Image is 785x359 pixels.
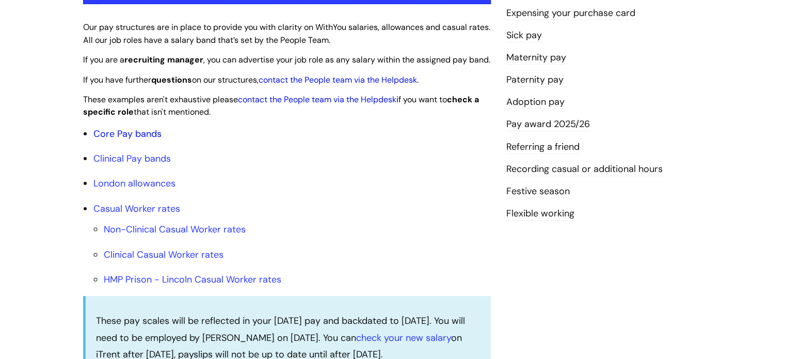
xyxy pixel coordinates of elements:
[83,94,479,118] span: These examples aren't exhaustive please if you want to that isn't mentioned.
[506,163,663,176] a: Recording casual or additional hours
[104,223,246,236] a: Non-Clinical Casual Worker rates
[259,74,417,85] a: contact the People team via the Helpdesk
[83,54,490,65] span: If you are a , you can advertise your job role as any salary within the assigned pay band.
[238,94,396,105] a: contact the People team via the Helpdesk
[506,29,542,42] a: Sick pay
[356,332,451,344] a: check your new salary
[506,73,564,87] a: Paternity pay
[506,7,635,20] a: Expensing your purchase card
[506,185,570,198] a: Festive season
[93,177,175,190] a: London allowances
[506,96,565,109] a: Adoption pay
[93,202,180,215] a: Casual Worker rates
[506,118,590,131] a: Pay award 2025/26
[506,207,574,221] a: Flexible working
[83,74,419,85] span: If you have further on our structures, .
[93,128,162,140] a: Core Pay bands
[506,51,566,65] a: Maternity pay
[124,54,203,65] strong: recruiting manager
[104,248,223,261] a: Clinical Casual Worker rates
[83,22,490,45] span: Our pay structures are in place to provide you with clarity on WithYou salaries, allowances and c...
[506,141,580,154] a: Referring a friend
[104,273,281,286] a: HMP Prison - Lincoln Casual Worker rates
[151,74,192,85] strong: questions
[93,152,171,165] a: Clinical Pay bands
